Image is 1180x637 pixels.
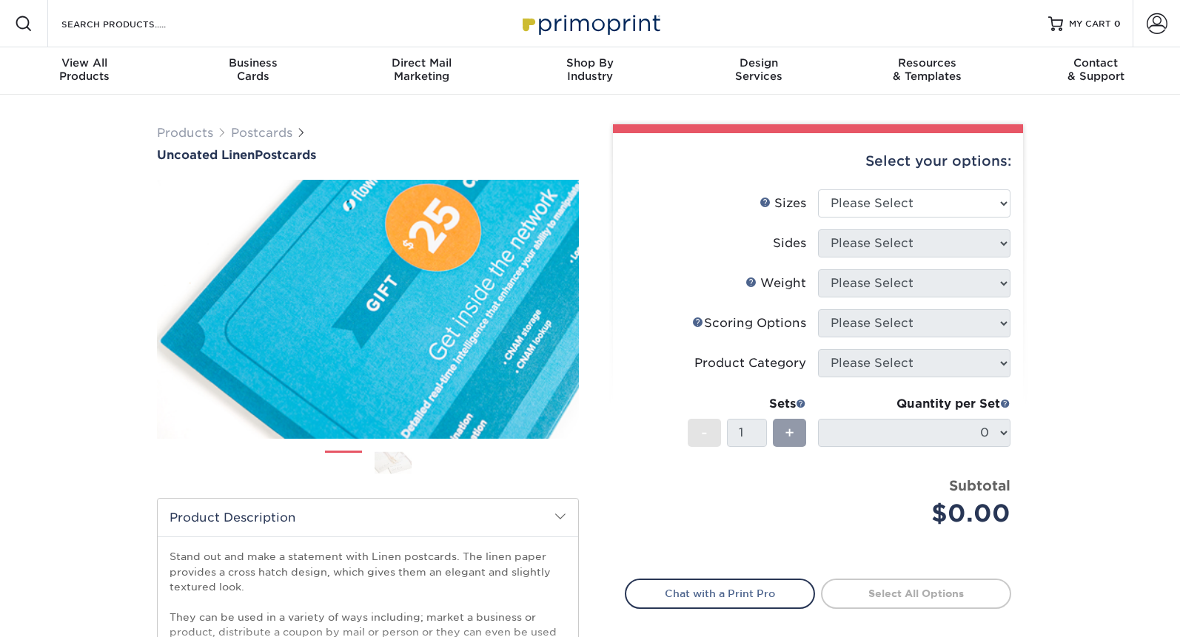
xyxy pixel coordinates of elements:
span: Uncoated Linen [157,148,255,162]
a: Select All Options [821,579,1011,608]
span: 0 [1114,18,1121,29]
img: Primoprint [516,7,664,39]
img: Uncoated Linen 01 [157,164,579,455]
div: Scoring Options [692,314,806,332]
div: Cards [169,56,338,83]
img: Postcards 02 [375,451,412,474]
div: Sets [688,395,806,413]
a: Direct MailMarketing [337,47,506,95]
span: Direct Mail [337,56,506,70]
span: Contact [1011,56,1180,70]
a: Products [157,126,213,140]
a: Postcards [231,126,292,140]
a: BusinessCards [169,47,338,95]
div: Sides [773,235,806,252]
span: MY CART [1069,18,1111,30]
span: - [701,422,708,444]
a: Resources& Templates [843,47,1012,95]
a: Chat with a Print Pro [625,579,815,608]
span: Design [674,56,843,70]
strong: Subtotal [949,477,1010,493]
a: DesignServices [674,47,843,95]
div: $0.00 [829,496,1010,531]
div: Marketing [337,56,506,83]
div: Industry [506,56,674,83]
div: Weight [745,274,806,292]
img: Postcards 01 [325,445,362,482]
span: Shop By [506,56,674,70]
div: Services [674,56,843,83]
a: Uncoated LinenPostcards [157,148,579,162]
input: SEARCH PRODUCTS..... [60,15,204,33]
div: Quantity per Set [818,395,1010,413]
h2: Product Description [158,499,578,536]
div: Select your options: [625,133,1011,189]
span: + [785,422,794,444]
div: Product Category [694,354,806,372]
div: Sizes [760,195,806,212]
a: Contact& Support [1011,47,1180,95]
div: & Support [1011,56,1180,83]
a: Shop ByIndustry [506,47,674,95]
span: Business [169,56,338,70]
span: Resources [843,56,1012,70]
div: & Templates [843,56,1012,83]
h1: Postcards [157,148,579,162]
